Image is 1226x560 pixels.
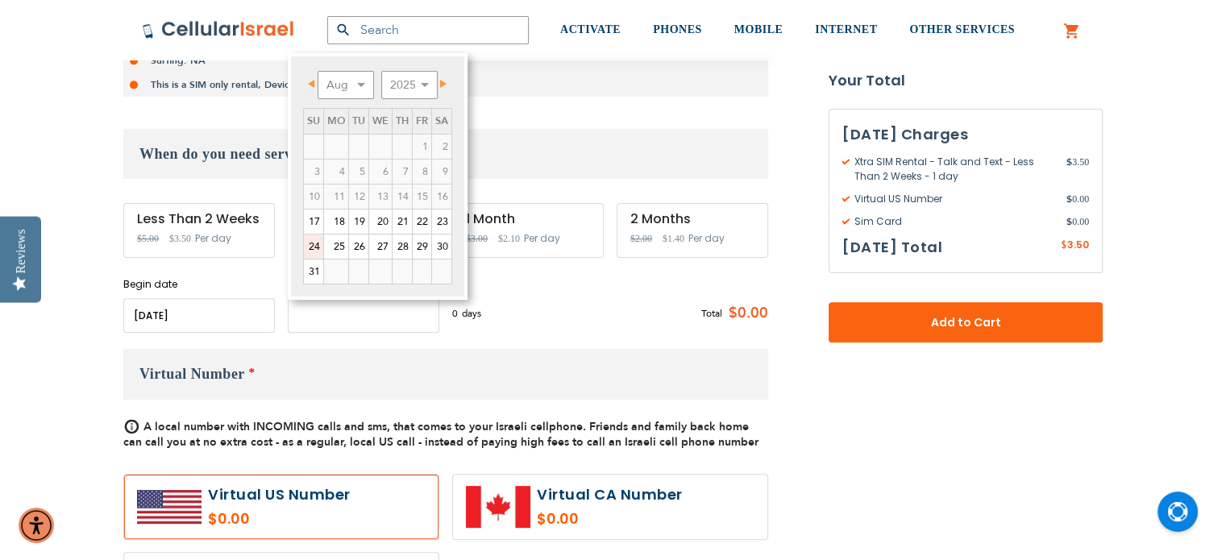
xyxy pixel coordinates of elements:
[413,234,431,259] a: 29
[19,508,54,543] div: Accessibility Menu
[288,298,439,333] input: MM/DD/YYYY
[381,71,438,99] select: Select year
[137,212,261,226] div: Less Than 2 Weeks
[722,301,768,326] span: $0.00
[151,78,363,91] strong: This is a SIM only rental, Device NOT included
[829,68,1103,93] strong: Your Total
[630,212,754,226] div: 2 Months
[349,234,368,259] a: 26
[123,277,275,292] label: Begin date
[369,185,392,209] span: 13
[169,233,191,244] span: $3.50
[842,122,1089,147] h3: [DATE] Charges
[842,214,1066,229] span: Sim Card
[1066,214,1072,229] span: $
[498,233,520,244] span: $2.10
[1066,155,1072,169] span: $
[412,184,431,209] td: minimum 5 days rental Or minimum 4 months on Long term plans
[842,192,1066,206] span: Virtual US Number
[392,184,412,209] td: minimum 5 days rental Or minimum 4 months on Long term plans
[324,209,348,234] a: 18
[323,184,348,209] td: minimum 5 days rental Or minimum 4 months on Long term plans
[701,306,722,321] span: Total
[369,234,392,259] a: 27
[368,184,392,209] td: minimum 5 days rental Or minimum 4 months on Long term plans
[137,233,159,244] span: $5.00
[327,16,529,44] input: Search
[413,185,431,209] span: 15
[393,185,412,209] span: 14
[304,209,323,234] a: 17
[466,233,488,244] span: $3.00
[308,80,314,88] span: Prev
[431,184,451,209] td: minimum 5 days rental Or minimum 4 months on Long term plans
[1066,155,1089,184] span: 3.50
[440,80,447,88] span: Next
[452,306,462,321] span: 0
[348,184,368,209] td: minimum 5 days rental Or minimum 4 months on Long term plans
[462,306,481,321] span: days
[734,23,783,35] span: MOBILE
[195,231,231,246] span: Per day
[560,23,621,35] span: ACTIVATE
[393,209,412,234] a: 21
[882,314,1049,331] span: Add to Cart
[123,419,758,450] span: A local number with INCOMING calls and sms, that comes to your Israeli cellphone. Friends and fam...
[432,234,451,259] a: 30
[688,231,725,246] span: Per day
[1061,239,1067,253] span: $
[304,185,323,209] span: 10
[123,129,768,179] h3: When do you need service?
[303,184,323,209] td: minimum 5 days rental Or minimum 4 months on Long term plans
[630,233,652,244] span: $2.00
[324,234,348,259] a: 25
[432,185,451,209] span: 16
[842,235,942,259] h3: [DATE] Total
[304,259,323,284] a: 31
[1066,192,1072,206] span: $
[151,54,206,67] strong: Surfing: NA
[369,209,392,234] a: 20
[304,234,323,259] a: 24
[349,209,368,234] a: 19
[14,229,28,273] div: Reviews
[1066,214,1089,229] span: 0.00
[139,366,245,382] span: Virtual Number
[524,231,560,246] span: Per day
[663,233,684,244] span: $1.40
[653,23,702,35] span: PHONES
[430,74,451,94] a: Next
[318,71,374,99] select: Select month
[123,298,275,333] input: MM/DD/YYYY
[909,23,1015,35] span: OTHER SERVICES
[432,209,451,234] a: 23
[466,212,590,226] div: 1 Month
[829,302,1103,342] button: Add to Cart
[413,209,431,234] a: 22
[305,74,325,94] a: Prev
[349,185,368,209] span: 12
[142,20,295,39] img: Cellular Israel Logo
[842,155,1066,184] span: Xtra SIM Rental - Talk and Text - Less Than 2 Weeks - 1 day
[1067,238,1089,251] span: 3.50
[324,185,348,209] span: 11
[1066,192,1089,206] span: 0.00
[815,23,877,35] span: INTERNET
[393,234,412,259] a: 28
